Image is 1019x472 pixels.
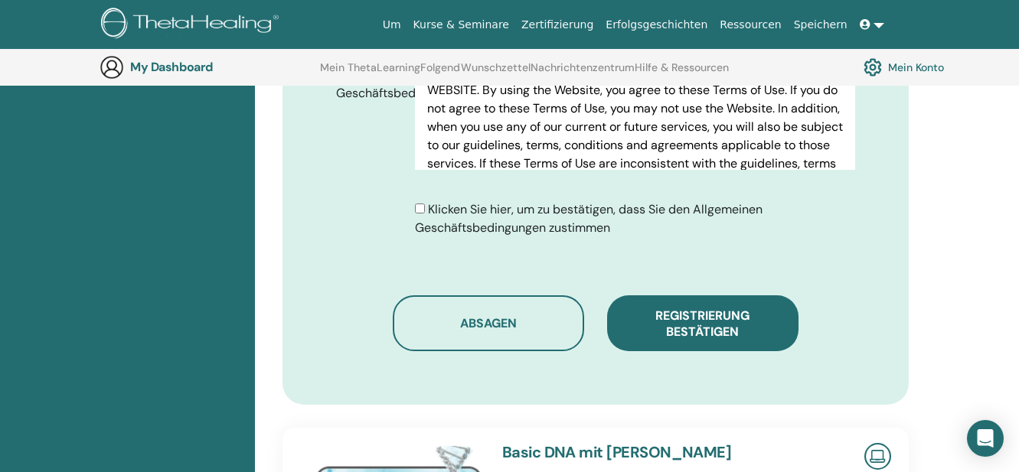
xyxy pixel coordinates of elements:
[607,295,799,351] button: Registrierung bestätigen
[320,61,420,86] a: Mein ThetaLearning
[420,61,460,86] a: Folgend
[502,442,732,462] a: Basic DNA mit [PERSON_NAME]
[599,11,714,39] a: Erfolgsgeschichten
[864,54,944,80] a: Mein Konto
[531,61,635,86] a: Nachrichtenzentrum
[427,63,843,210] p: PLEASE READ THESE TERMS OF USE CAREFULLY BEFORE USING THE WEBSITE. By using the Website, you agre...
[714,11,787,39] a: Ressourcen
[100,55,124,80] img: generic-user-icon.jpg
[635,61,729,86] a: Hilfe & Ressourcen
[655,308,750,340] span: Registrierung bestätigen
[130,60,283,74] h3: My Dashboard
[407,11,515,39] a: Kurse & Seminare
[325,79,415,108] label: Geschäftsbedingungen
[967,420,1004,457] div: Open Intercom Messenger
[864,54,882,80] img: cog.svg
[461,61,531,86] a: Wunschzettel
[393,295,584,351] button: Absagen
[460,315,517,331] span: Absagen
[101,8,284,42] img: logo.png
[377,11,407,39] a: Um
[788,11,854,39] a: Speichern
[515,11,599,39] a: Zertifizierung
[864,443,891,470] img: Live Online Seminar
[415,201,763,236] span: Klicken Sie hier, um zu bestätigen, dass Sie den Allgemeinen Geschäftsbedingungen zustimmen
